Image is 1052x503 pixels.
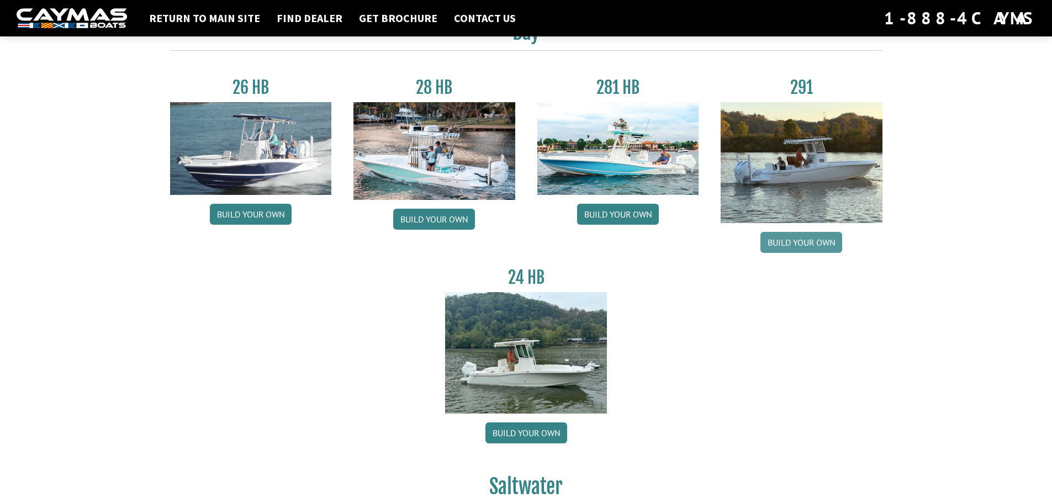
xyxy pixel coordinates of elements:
img: 26_new_photo_resized.jpg [170,102,332,195]
h3: 24 HB [445,267,607,288]
h3: 28 HB [353,77,515,98]
div: 1-888-4CAYMAS [884,6,1035,30]
img: 28-hb-twin.jpg [537,102,699,195]
a: Build your own [577,204,659,225]
a: Build your own [485,422,567,443]
a: Build your own [760,232,842,253]
a: Build your own [210,204,292,225]
a: Get Brochure [353,11,443,25]
a: Build your own [393,209,475,230]
h3: 26 HB [170,77,332,98]
h3: 291 [721,77,882,98]
a: Return to main site [144,11,266,25]
img: 24_HB_thumbnail.jpg [445,292,607,413]
h3: 281 HB [537,77,699,98]
img: 291_Thumbnail.jpg [721,102,882,223]
a: Find Dealer [271,11,348,25]
a: Contact Us [448,11,521,25]
img: white-logo-c9c8dbefe5ff5ceceb0f0178aa75bf4bb51f6bca0971e226c86eb53dfe498488.png [17,8,127,29]
img: 28_hb_thumbnail_for_caymas_connect.jpg [353,102,515,200]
